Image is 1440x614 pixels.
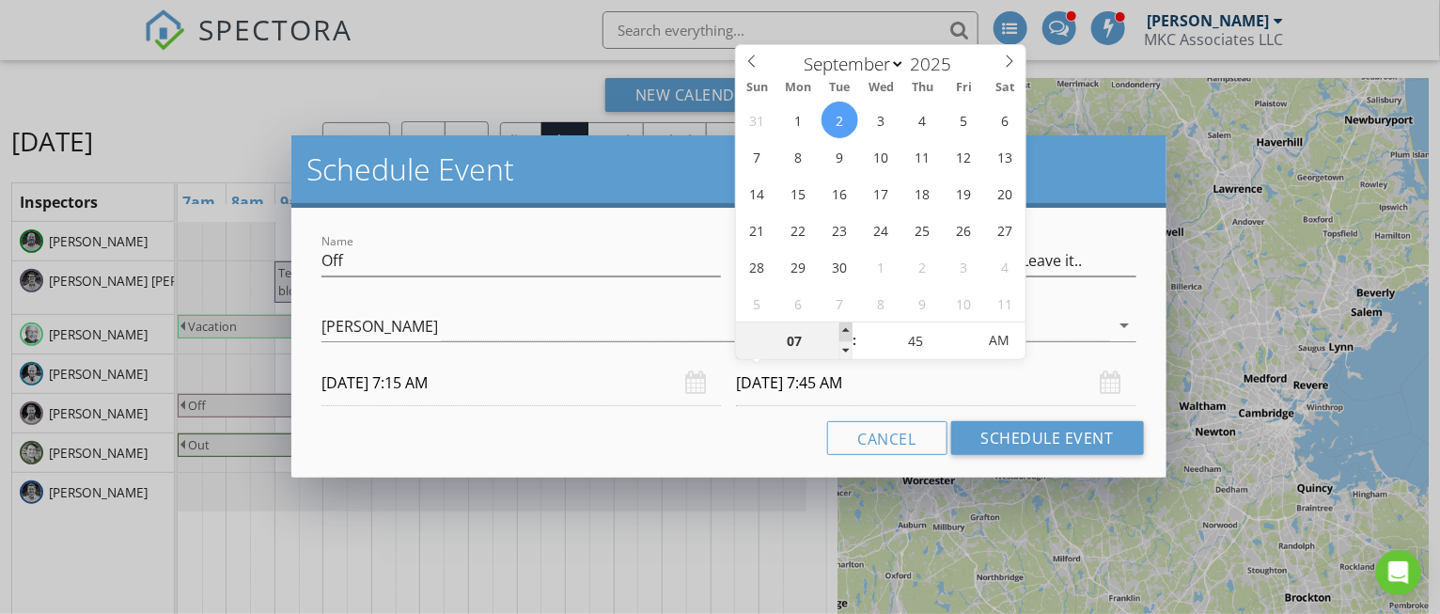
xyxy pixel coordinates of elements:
span: September 14, 2025 [739,175,775,212]
span: August 31, 2025 [739,102,775,138]
span: October 8, 2025 [863,285,900,322]
span: September 1, 2025 [780,102,817,138]
span: Wed [860,82,901,94]
span: Click to toggle [974,322,1025,359]
input: Select date [736,360,1135,406]
span: September 26, 2025 [946,212,982,248]
span: September 25, 2025 [904,212,941,248]
span: October 7, 2025 [822,285,858,322]
span: October 6, 2025 [780,285,817,322]
span: October 1, 2025 [863,248,900,285]
span: September 2, 2025 [822,102,858,138]
span: September 27, 2025 [987,212,1024,248]
span: September 5, 2025 [946,102,982,138]
span: : [853,322,858,359]
span: September 24, 2025 [863,212,900,248]
span: Thu [901,82,943,94]
span: September 17, 2025 [863,175,900,212]
span: September 28, 2025 [739,248,775,285]
span: Tue [819,82,860,94]
span: September 29, 2025 [780,248,817,285]
span: September 3, 2025 [863,102,900,138]
span: September 10, 2025 [863,138,900,175]
span: September 23, 2025 [822,212,858,248]
span: September 19, 2025 [946,175,982,212]
span: September 30, 2025 [822,248,858,285]
span: Fri [943,82,984,94]
span: September 15, 2025 [780,175,817,212]
span: October 5, 2025 [739,285,775,322]
span: October 4, 2025 [987,248,1024,285]
span: September 21, 2025 [739,212,775,248]
span: October 3, 2025 [946,248,982,285]
span: October 10, 2025 [946,285,982,322]
span: September 9, 2025 [822,138,858,175]
span: September 4, 2025 [904,102,941,138]
span: September 7, 2025 [739,138,775,175]
span: Sun [736,82,777,94]
span: September 8, 2025 [780,138,817,175]
span: September 22, 2025 [780,212,817,248]
div: Open Intercom Messenger [1376,550,1421,595]
span: October 11, 2025 [987,285,1024,322]
span: September 16, 2025 [822,175,858,212]
div: [PERSON_NAME] [321,318,438,335]
button: Schedule Event [951,421,1144,455]
span: September 6, 2025 [987,102,1024,138]
h2: Schedule Event [306,150,1151,188]
span: Sat [984,82,1025,94]
span: September 18, 2025 [904,175,941,212]
span: October 9, 2025 [904,285,941,322]
span: September 12, 2025 [946,138,982,175]
span: Mon [777,82,819,94]
button: Cancel [827,421,947,455]
input: Year [905,52,967,76]
span: September 20, 2025 [987,175,1024,212]
span: September 13, 2025 [987,138,1024,175]
span: September 11, 2025 [904,138,941,175]
input: Select date [321,360,721,406]
span: October 2, 2025 [904,248,941,285]
i: arrow_drop_down [1114,314,1136,337]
